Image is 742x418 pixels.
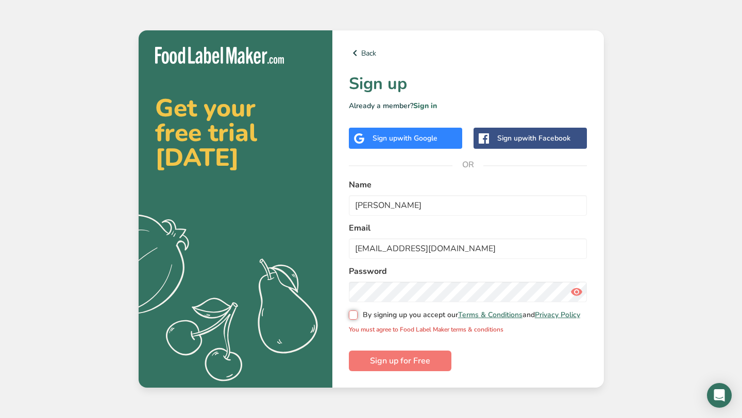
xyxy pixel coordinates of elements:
span: with Google [397,133,437,143]
label: Email [349,222,587,234]
span: with Facebook [522,133,570,143]
a: Sign in [413,101,437,111]
h1: Sign up [349,72,587,96]
input: email@example.com [349,238,587,259]
img: Food Label Maker [155,47,284,64]
div: Sign up [497,133,570,144]
p: You must agree to Food Label Maker terms & conditions [349,325,587,334]
label: Password [349,265,587,277]
input: John Doe [349,195,587,216]
a: Back [349,47,587,59]
button: Sign up for Free [349,351,451,371]
a: Terms & Conditions [458,310,522,320]
span: OR [452,149,483,180]
label: Name [349,179,587,191]
span: By signing up you accept our and [358,310,580,320]
p: Already a member? [349,100,587,111]
div: Open Intercom Messenger [707,383,732,408]
h2: Get your free trial [DATE] [155,96,316,170]
a: Privacy Policy [535,310,580,320]
span: Sign up for Free [370,355,430,367]
div: Sign up [373,133,437,144]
